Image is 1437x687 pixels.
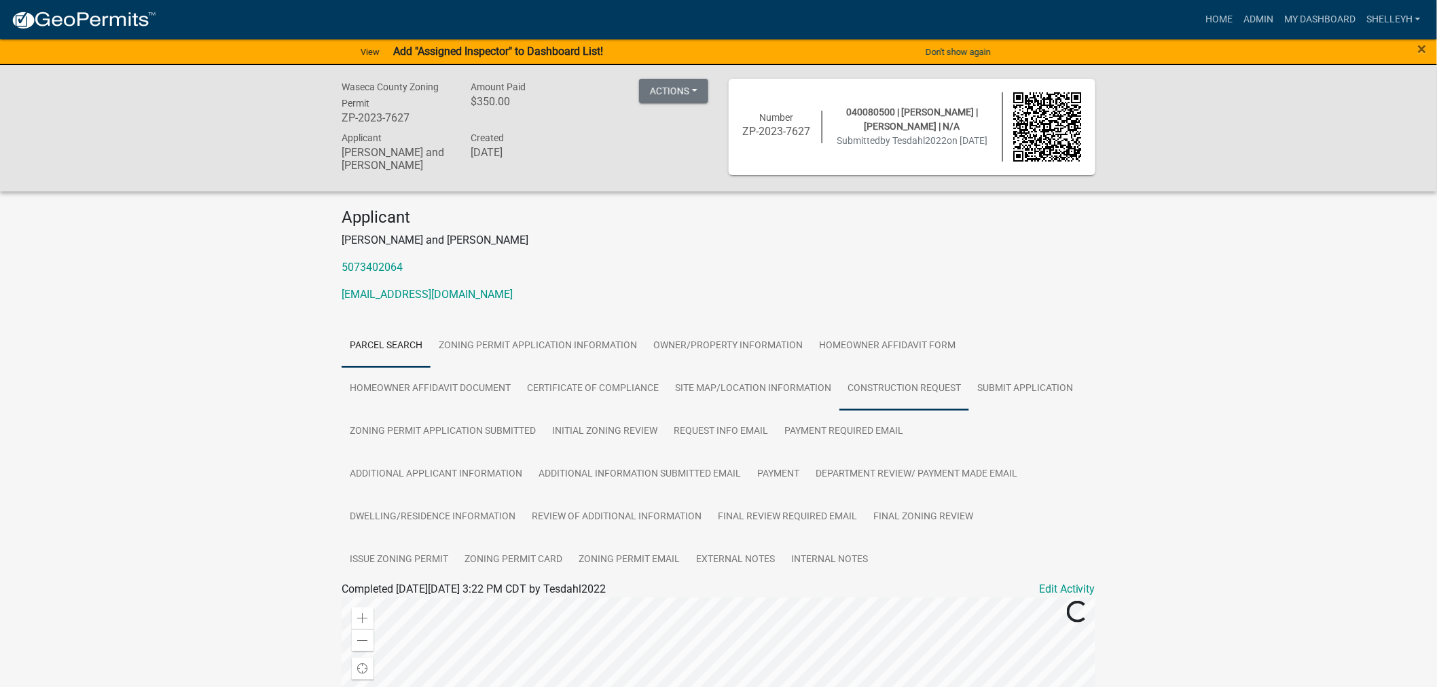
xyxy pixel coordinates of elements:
[1013,92,1083,162] img: QR code
[524,496,710,539] a: Review of Additional Information
[342,288,513,301] a: [EMAIL_ADDRESS][DOMAIN_NAME]
[969,367,1081,411] a: Submit Application
[342,324,431,368] a: Parcel search
[342,453,530,496] a: Additional Applicant Information
[342,111,450,124] h6: ZP-2023-7627
[811,324,964,368] a: Homeowner Affidavit Form
[342,146,450,172] h6: [PERSON_NAME] and [PERSON_NAME]
[352,658,374,680] div: Find my location
[342,232,1095,248] p: [PERSON_NAME] and [PERSON_NAME]
[639,79,708,103] button: Actions
[807,453,1025,496] a: Department Review/ Payment Made Email
[471,95,579,108] h6: $350.00
[342,410,544,453] a: Zoning Permit Application Submitted
[570,538,688,582] a: Zoning Permit Email
[742,125,812,138] h6: ZP-2023-7627
[760,112,794,123] span: Number
[342,81,439,109] span: Waseca County Zoning Permit
[342,261,403,274] a: 5073402064
[431,324,645,368] a: Zoning Permit Application Information
[749,453,807,496] a: Payment
[342,132,382,143] span: Applicant
[1238,7,1279,33] a: Admin
[352,629,374,651] div: Zoom out
[471,81,526,92] span: Amount Paid
[352,608,374,629] div: Zoom in
[667,367,839,411] a: Site Map/Location Information
[666,410,776,453] a: Request Info Email
[645,324,811,368] a: Owner/Property Information
[456,538,570,582] a: Zoning Permit Card
[1361,7,1426,33] a: shelleyh
[342,208,1095,227] h4: Applicant
[544,410,666,453] a: Initial Zoning Review
[1418,39,1427,58] span: ×
[846,107,978,132] span: 040080500 | [PERSON_NAME] | [PERSON_NAME] | N/A
[710,496,865,539] a: Final Review Required Email
[865,496,981,539] a: Final Zoning Review
[342,367,519,411] a: Homeowner Affidavit Document
[471,132,504,143] span: Created
[776,410,911,453] a: Payment Required Email
[1200,7,1238,33] a: Home
[342,496,524,539] a: Dwelling/Residence Information
[519,367,667,411] a: Certificate of Compliance
[880,135,947,146] span: by Tesdahl2022
[471,146,579,159] h6: [DATE]
[530,453,749,496] a: Additional Information Submitted Email
[393,45,603,58] strong: Add "Assigned Inspector" to Dashboard List!
[1418,41,1427,57] button: Close
[920,41,996,63] button: Don't show again
[355,41,385,63] a: View
[688,538,783,582] a: External Notes
[1039,581,1095,597] a: Edit Activity
[783,538,876,582] a: Internal Notes
[1279,7,1361,33] a: My Dashboard
[837,135,987,146] span: Submitted on [DATE]
[342,538,456,582] a: Issue Zoning Permit
[342,582,606,595] span: Completed [DATE][DATE] 3:22 PM CDT by Tesdahl2022
[839,367,969,411] a: Construction Request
